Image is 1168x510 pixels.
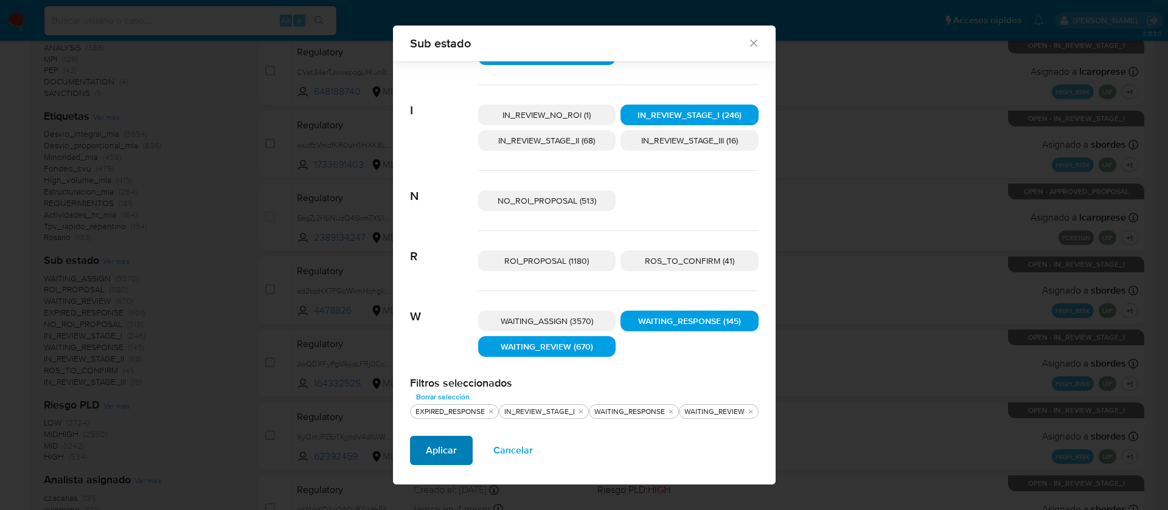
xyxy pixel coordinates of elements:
[638,109,742,121] span: IN_REVIEW_STAGE_I (246)
[502,109,591,121] span: IN_REVIEW_NO_ROI (1)
[502,407,577,417] div: IN_REVIEW_STAGE_I
[501,315,593,327] span: WAITING_ASSIGN (3570)
[478,190,616,211] div: NO_ROI_PROPOSAL (513)
[410,376,759,390] h2: Filtros seleccionados
[620,250,759,271] div: ROS_TO_CONFIRM (41)
[746,407,756,416] button: quitar WAITING_REVIEW
[498,134,595,146] span: IN_REVIEW_STAGE_II (68)
[426,437,457,464] span: Aplicar
[486,407,496,416] button: quitar EXPIRED_RESPONSE
[478,336,616,357] div: WAITING_REVIEW (670)
[501,340,593,353] span: WAITING_REVIEW (670)
[493,437,533,464] span: Cancelar
[682,407,747,417] div: WAITING_REVIEW
[478,130,616,151] div: IN_REVIEW_STAGE_II (68)
[504,255,589,267] span: ROI_PROPOSAL (1180)
[666,407,676,416] button: quitar WAITING_RESPONSE
[410,291,478,324] span: W
[410,390,476,404] button: Borrar selección
[478,436,549,465] button: Cancelar
[410,171,478,204] span: N
[410,231,478,264] span: R
[416,391,470,403] span: Borrar selección
[478,105,616,125] div: IN_REVIEW_NO_ROI (1)
[638,315,741,327] span: WAITING_RESPONSE (145)
[641,134,738,146] span: IN_REVIEW_STAGE_III (16)
[410,37,748,49] span: Sub estado
[645,255,734,267] span: ROS_TO_CONFIRM (41)
[410,85,478,118] span: I
[620,130,759,151] div: IN_REVIEW_STAGE_III (16)
[410,436,473,465] button: Aplicar
[478,311,616,331] div: WAITING_ASSIGN (3570)
[620,105,759,125] div: IN_REVIEW_STAGE_I (246)
[498,195,596,207] span: NO_ROI_PROPOSAL (513)
[478,250,616,271] div: ROI_PROPOSAL (1180)
[748,37,759,48] button: Cerrar
[620,311,759,331] div: WAITING_RESPONSE (145)
[413,407,487,417] div: EXPIRED_RESPONSE
[592,407,667,417] div: WAITING_RESPONSE
[576,407,586,416] button: quitar IN_REVIEW_STAGE_I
